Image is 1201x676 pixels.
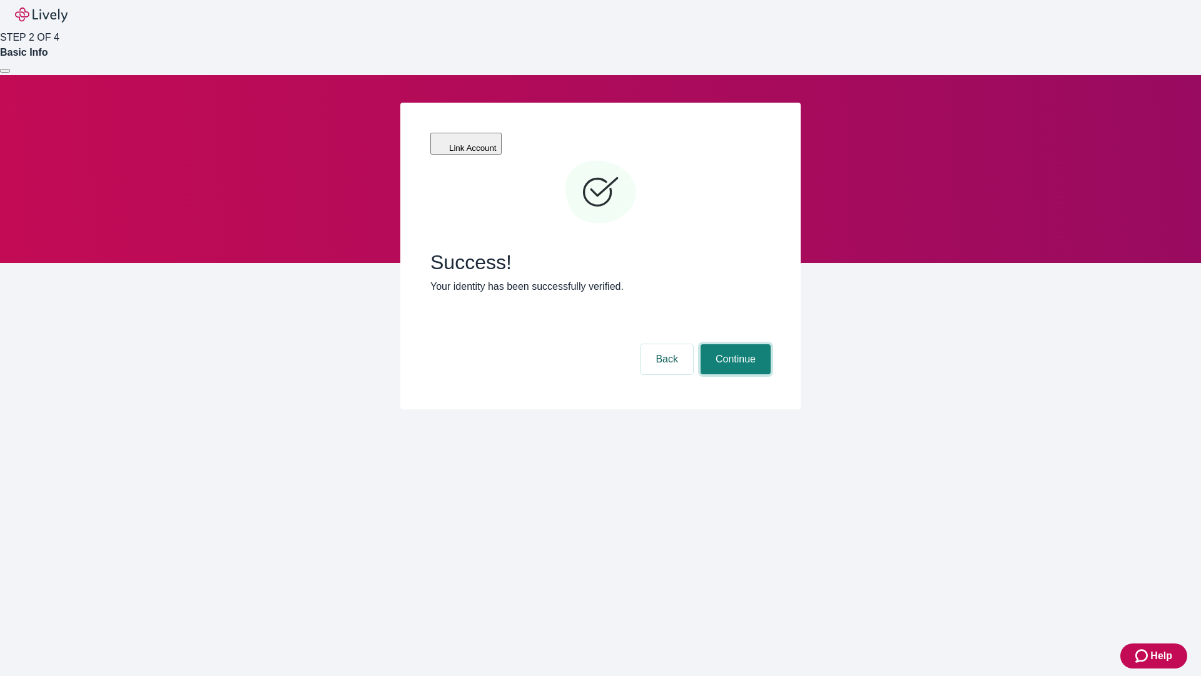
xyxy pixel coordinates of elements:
span: Help [1150,648,1172,663]
span: Success! [430,250,771,274]
button: Continue [701,344,771,374]
button: Link Account [430,133,502,155]
svg: Checkmark icon [563,155,638,230]
svg: Zendesk support icon [1135,648,1150,663]
button: Zendesk support iconHelp [1120,643,1187,668]
p: Your identity has been successfully verified. [430,279,771,294]
img: Lively [15,8,68,23]
button: Back [641,344,693,374]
